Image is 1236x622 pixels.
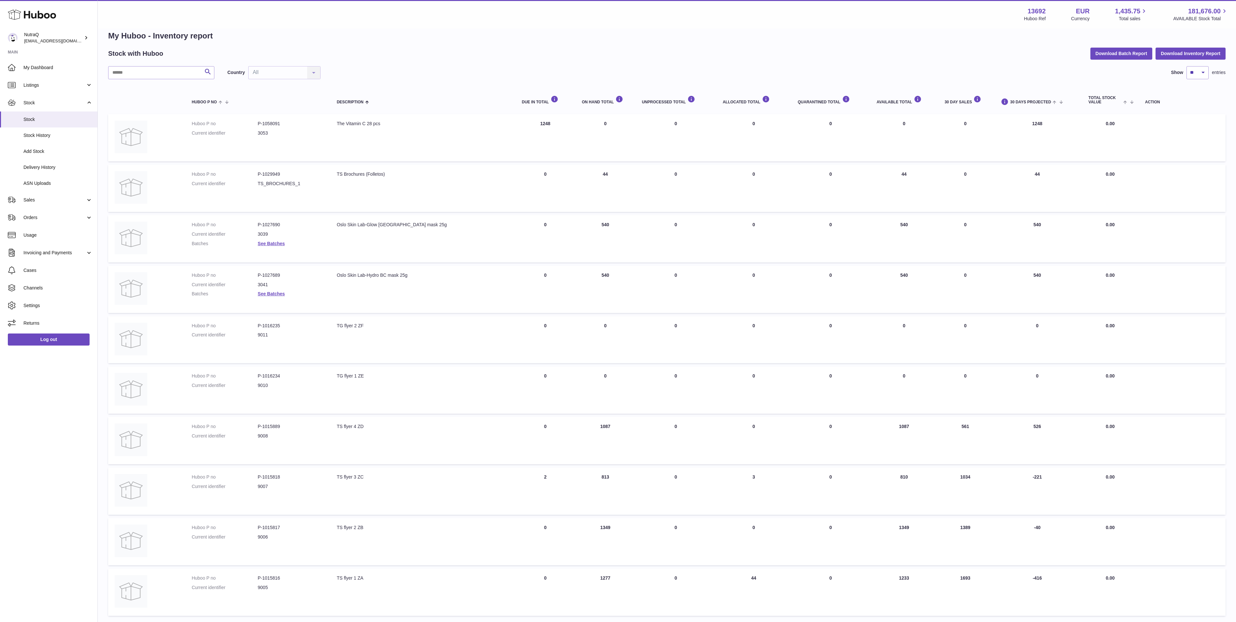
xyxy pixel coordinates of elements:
dd: 9008 [258,433,324,439]
span: 0 [829,575,832,581]
dd: P-1058091 [258,121,324,127]
td: 2 [515,467,575,515]
dt: Current identifier [192,534,258,540]
dt: Huboo P no [192,373,258,379]
td: 0 [938,215,992,262]
dt: Huboo P no [192,474,258,480]
td: 540 [993,266,1082,313]
span: 0.00 [1106,474,1114,480]
dd: P-1016235 [258,323,324,329]
td: 0 [515,215,575,262]
td: 810 [870,467,938,515]
div: QUARANTINED Total [798,96,864,104]
td: 0 [716,316,791,363]
div: ON HAND Total [582,96,629,104]
td: 0 [993,366,1082,414]
td: 0 [635,467,716,515]
img: product image [115,373,147,406]
span: Channels [23,285,93,291]
td: 0 [716,266,791,313]
dd: TS_BROCHURES_1 [258,181,324,187]
div: Huboo Ref [1024,16,1046,22]
td: 0 [870,366,938,414]
dt: Current identifier [192,332,258,338]
div: Action [1145,100,1219,104]
span: Returns [23,320,93,326]
span: Total sales [1119,16,1148,22]
button: Download Inventory Report [1156,48,1226,59]
label: Show [1171,69,1183,76]
span: Sales [23,197,86,203]
td: 0 [515,165,575,212]
img: product image [115,171,147,204]
dd: 9011 [258,332,324,338]
img: product image [115,474,147,507]
span: 0 [829,222,832,227]
dt: Huboo P no [192,222,258,228]
strong: EUR [1076,7,1089,16]
div: UNPROCESSED Total [642,96,710,104]
td: 0 [938,266,992,313]
span: Orders [23,215,86,221]
dd: 3039 [258,231,324,237]
span: Huboo P no [192,100,217,104]
dd: 3041 [258,282,324,288]
div: TS flyer 3 ZC [337,474,509,480]
td: 1248 [515,114,575,161]
span: 0 [829,171,832,177]
dt: Huboo P no [192,171,258,177]
img: log@nutraq.com [8,33,18,43]
td: 0 [716,366,791,414]
span: 0.00 [1106,424,1114,429]
span: My Dashboard [23,65,93,71]
td: 0 [635,316,716,363]
span: entries [1212,69,1226,76]
dt: Huboo P no [192,323,258,329]
span: [EMAIL_ADDRESS][DOMAIN_NAME] [24,38,96,43]
dd: P-1015818 [258,474,324,480]
img: product image [115,575,147,608]
button: Download Batch Report [1090,48,1153,59]
img: product image [115,222,147,254]
td: 1693 [938,569,992,616]
span: Invoicing and Payments [23,250,86,256]
td: 0 [515,569,575,616]
span: 0 [829,273,832,278]
td: 0 [635,417,716,464]
dt: Batches [192,291,258,297]
label: Country [227,69,245,76]
span: 0.00 [1106,171,1114,177]
span: 0 [829,121,832,126]
span: 0 [829,474,832,480]
td: 540 [575,266,635,313]
img: product image [115,121,147,153]
td: 1389 [938,518,992,565]
span: Delivery History [23,164,93,170]
div: TS flyer 4 ZD [337,423,509,430]
span: 0.00 [1106,323,1114,328]
span: Stock History [23,132,93,139]
span: Listings [23,82,86,88]
td: 0 [716,165,791,212]
td: 0 [938,114,992,161]
td: 0 [515,266,575,313]
dt: Current identifier [192,483,258,490]
span: Total stock value [1088,96,1122,104]
div: TS flyer 2 ZB [337,525,509,531]
td: 1087 [870,417,938,464]
dt: Huboo P no [192,272,258,278]
img: product image [115,272,147,305]
div: DUE IN TOTAL [522,96,569,104]
td: 0 [575,316,635,363]
td: 540 [575,215,635,262]
img: product image [115,323,147,355]
dt: Current identifier [192,130,258,136]
td: 3 [716,467,791,515]
div: Currency [1071,16,1090,22]
span: Usage [23,232,93,238]
td: 0 [938,366,992,414]
dd: 9005 [258,585,324,591]
div: TS Brochures (Folletos) [337,171,509,177]
td: 44 [993,165,1082,212]
dt: Current identifier [192,181,258,187]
